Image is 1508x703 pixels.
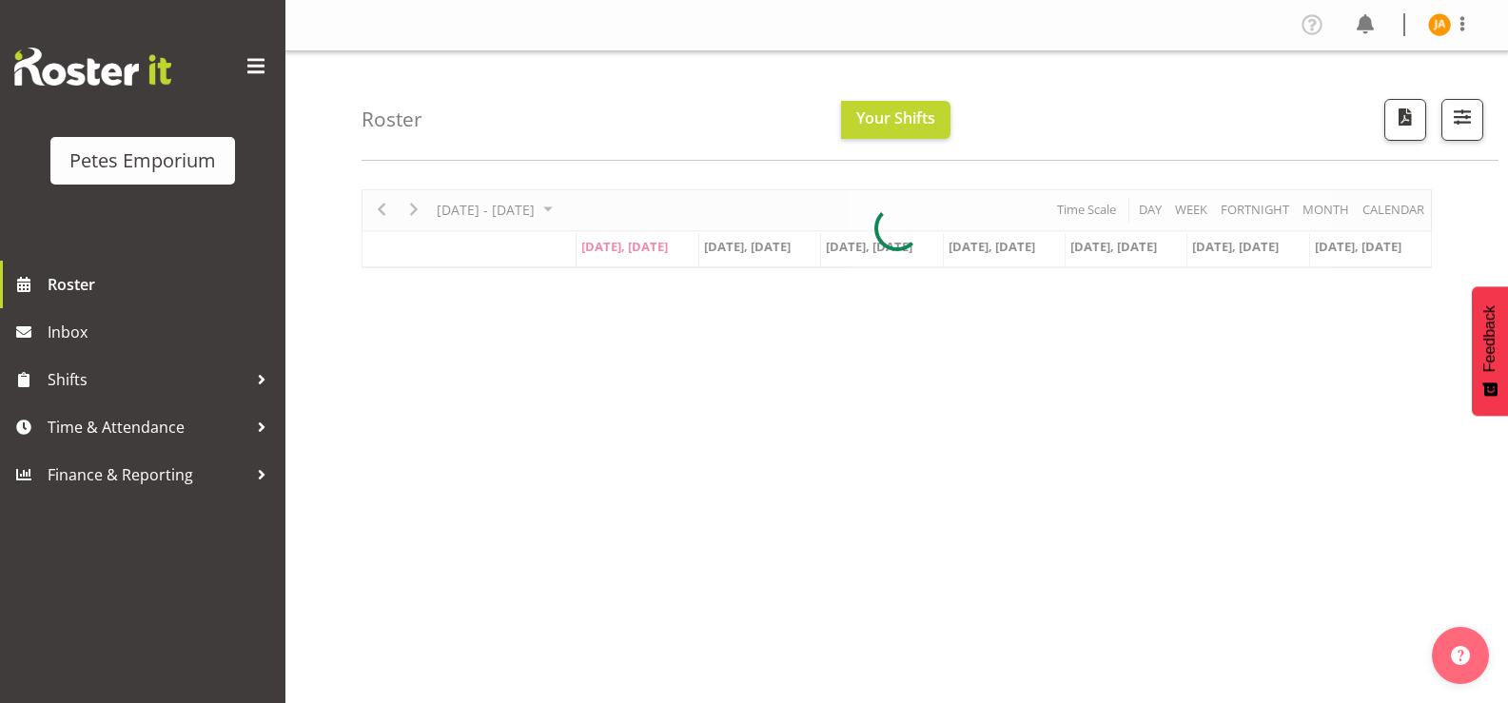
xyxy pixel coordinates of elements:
span: Finance & Reporting [48,460,247,489]
span: Feedback [1481,305,1498,372]
button: Your Shifts [841,101,950,139]
img: jeseryl-armstrong10788.jpg [1428,13,1451,36]
span: Shifts [48,365,247,394]
span: Roster [48,270,276,299]
span: Inbox [48,318,276,346]
button: Filter Shifts [1441,99,1483,141]
span: Time & Attendance [48,413,247,441]
img: help-xxl-2.png [1451,646,1470,665]
button: Download a PDF of the roster according to the set date range. [1384,99,1426,141]
span: Your Shifts [856,107,935,128]
div: Petes Emporium [69,146,216,175]
img: Rosterit website logo [14,48,171,86]
button: Feedback - Show survey [1472,286,1508,416]
h4: Roster [362,108,422,130]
